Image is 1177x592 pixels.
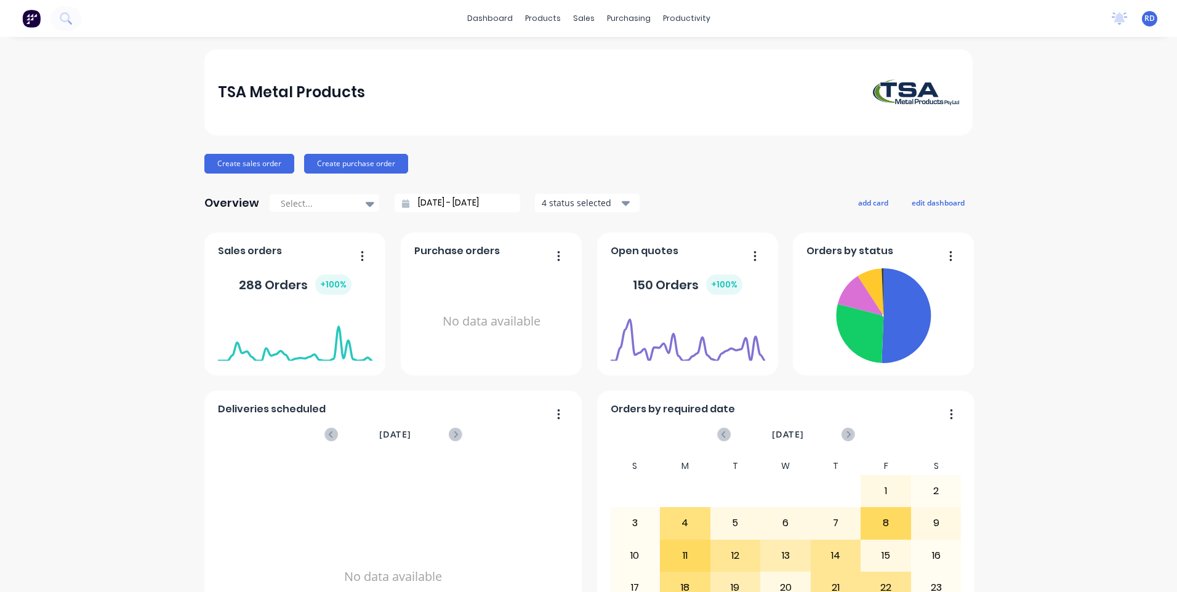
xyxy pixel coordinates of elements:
button: edit dashboard [904,194,973,210]
div: 2 [912,476,961,506]
img: TSA Metal Products [873,79,959,105]
div: 14 [811,540,861,571]
div: 150 Orders [633,274,742,295]
div: T [811,457,861,475]
div: Overview [204,191,259,215]
div: 3 [611,508,660,538]
div: F [861,457,911,475]
button: add card [850,194,896,210]
div: purchasing [601,9,657,28]
div: 13 [761,540,810,571]
button: 4 status selected [535,194,640,212]
div: 8 [861,508,910,538]
div: products [519,9,567,28]
div: 10 [611,540,660,571]
img: Factory [22,9,41,28]
div: 4 status selected [542,196,619,209]
span: Open quotes [611,244,678,258]
div: + 100 % [706,274,742,295]
div: 9 [912,508,961,538]
div: + 100 % [315,274,351,295]
span: Orders by status [806,244,893,258]
div: T [710,457,761,475]
div: 5 [711,508,760,538]
div: 1 [861,476,910,506]
div: productivity [657,9,717,28]
div: S [610,457,661,475]
div: S [911,457,962,475]
div: W [760,457,811,475]
div: 288 Orders [239,274,351,295]
span: [DATE] [379,428,411,441]
div: 7 [811,508,861,538]
span: [DATE] [772,428,804,441]
span: RD [1144,13,1155,24]
div: M [660,457,710,475]
div: No data available [414,263,569,380]
button: Create sales order [204,154,294,174]
span: Sales orders [218,244,282,258]
div: 6 [761,508,810,538]
span: Deliveries scheduled [218,402,326,417]
div: 15 [861,540,910,571]
a: dashboard [461,9,519,28]
div: 11 [661,540,710,571]
span: Purchase orders [414,244,500,258]
div: 12 [711,540,760,571]
div: sales [567,9,601,28]
div: 16 [912,540,961,571]
div: TSA Metal Products [218,80,365,105]
button: Create purchase order [304,154,408,174]
div: 4 [661,508,710,538]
